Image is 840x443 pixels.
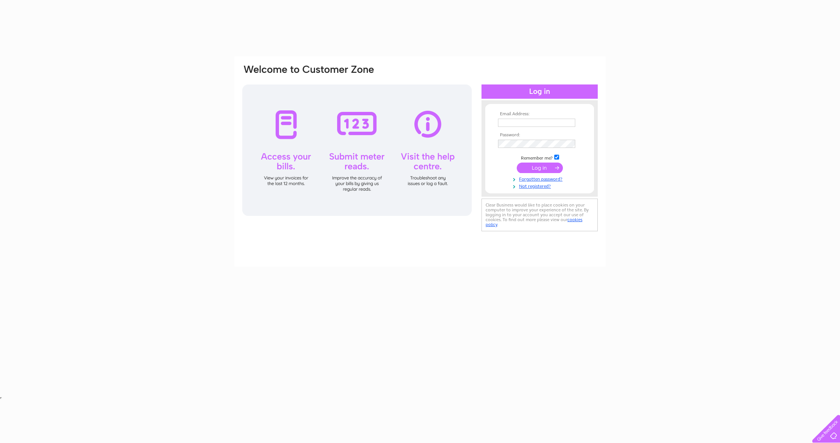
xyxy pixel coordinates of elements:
td: Remember me? [496,154,583,161]
input: Submit [517,163,563,173]
th: Password: [496,133,583,138]
div: Clear Business would like to place cookies on your computer to improve your experience of the sit... [481,199,598,231]
a: Forgotten password? [498,175,583,182]
a: cookies policy [486,217,582,227]
th: Email Address: [496,112,583,117]
a: Not registered? [498,182,583,189]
